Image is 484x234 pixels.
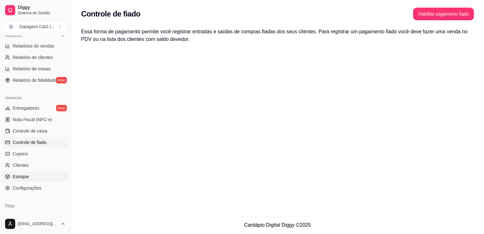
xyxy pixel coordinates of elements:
a: Controle de fiado [3,137,68,147]
div: Diggy [3,201,68,211]
h3: Essa forma de pagamento permite você registrar entradas e saídas de compras fiadas dos seus clien... [81,28,474,43]
span: Entregadores [13,105,39,111]
h2: Controle de fiado [81,9,140,19]
a: Estoque [3,172,68,182]
span: Relatório de clientes [13,54,53,61]
button: Select a team [3,20,68,33]
span: Nota Fiscal (NFC-e) [13,116,52,123]
button: [EMAIL_ADDRESS][DOMAIN_NAME] [3,216,68,231]
a: Relatório de fidelidadenovo [3,75,68,85]
span: Configurações [13,185,41,191]
a: Controle de caixa [3,126,68,136]
a: Planos [3,211,68,221]
a: Clientes [3,160,68,170]
a: Relatórios de vendas [3,41,68,51]
span: Relatório de mesas [13,66,51,72]
span: Estoque [13,173,29,180]
div: Garagem C&G l ... [19,23,54,30]
span: Controle de fiado [13,139,47,146]
span: Relatório de fidelidade [13,77,57,83]
a: Entregadoresnovo [3,103,68,113]
span: Relatórios [5,33,22,38]
span: Clientes [13,162,29,168]
a: Configurações [3,183,68,193]
span: Cupons [13,151,28,157]
a: Relatório de clientes [3,52,68,62]
span: Diggy [18,5,66,10]
a: Nota Fiscal (NFC-e) [3,114,68,125]
span: Controle de caixa [13,128,47,134]
footer: Cardápio Digital Diggy © 2025 [71,216,484,234]
a: Cupons [3,149,68,159]
a: Relatório de mesas [3,64,68,74]
span: Sistema de Gestão [18,10,66,16]
span: Planos [13,213,26,219]
div: Gerenciar [3,93,68,103]
button: Habilitar pagamento fiado [413,8,474,20]
span: [EMAIL_ADDRESS][DOMAIN_NAME] [18,221,58,226]
span: Relatórios de vendas [13,43,54,49]
span: G [8,23,14,30]
a: DiggySistema de Gestão [3,3,68,18]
